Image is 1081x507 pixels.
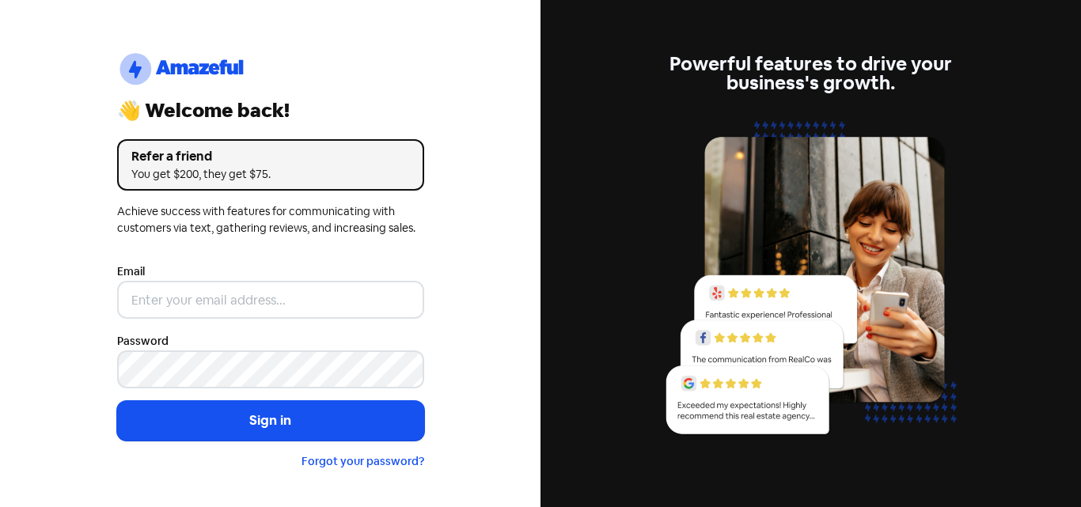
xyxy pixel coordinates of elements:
[658,112,965,452] img: reviews
[117,203,424,236] div: Achieve success with features for communicating with customers via text, gathering reviews, and i...
[302,454,424,468] a: Forgot your password?
[117,101,424,120] div: 👋 Welcome back!
[131,147,410,166] div: Refer a friend
[117,263,145,280] label: Email
[117,333,169,350] label: Password
[117,281,424,319] input: Enter your email address...
[658,55,965,93] div: Powerful features to drive your business's growth.
[131,166,410,183] div: You get $200, they get $75.
[117,401,424,441] button: Sign in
